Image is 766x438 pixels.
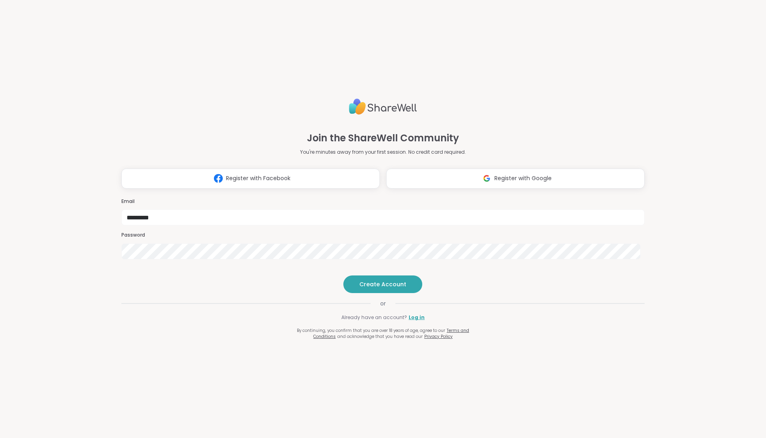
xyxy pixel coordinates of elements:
[386,169,645,189] button: Register with Google
[121,232,645,239] h3: Password
[479,171,494,186] img: ShareWell Logomark
[337,334,423,340] span: and acknowledge that you have read our
[297,327,445,334] span: By continuing, you confirm that you are over 18 years of age, agree to our
[494,174,552,183] span: Register with Google
[341,314,407,321] span: Already have an account?
[343,275,422,293] button: Create Account
[121,198,645,205] h3: Email
[121,169,380,189] button: Register with Facebook
[307,131,459,145] h1: Join the ShareWell Community
[371,299,395,307] span: or
[313,327,469,340] a: Terms and Conditions
[424,334,453,340] a: Privacy Policy
[409,314,425,321] a: Log in
[359,280,406,288] span: Create Account
[211,171,226,186] img: ShareWell Logomark
[349,95,417,118] img: ShareWell Logo
[226,174,290,183] span: Register with Facebook
[300,149,466,156] p: You're minutes away from your first session. No credit card required.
